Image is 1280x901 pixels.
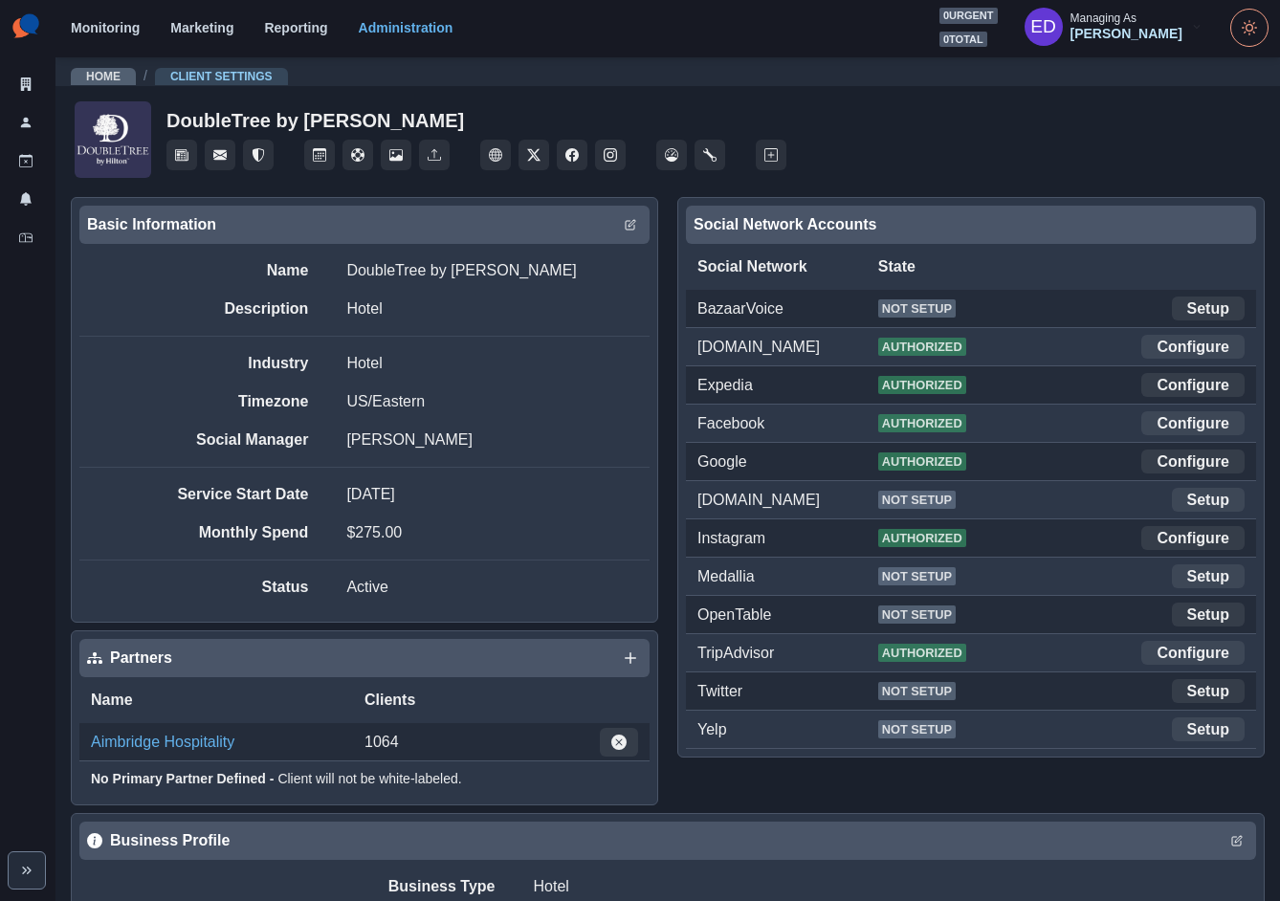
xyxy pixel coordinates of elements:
span: Not Setup [878,720,956,738]
div: Facebook [697,412,878,435]
button: Twitter [519,140,549,170]
div: BazaarVoice [697,297,878,320]
a: Inbox [8,222,44,253]
div: Name [91,689,364,712]
a: Setup [1172,679,1245,703]
a: Marketing [170,20,233,35]
div: Social Network [697,255,878,278]
a: Client Website [480,140,511,170]
div: Business Profile [87,829,1248,852]
div: Google [697,450,878,473]
div: Basic Information [87,213,642,236]
h2: Timezone [165,392,308,410]
a: Setup [1172,717,1245,741]
a: Reporting [264,20,327,35]
button: Stream [166,140,197,170]
button: Facebook [557,140,587,170]
div: Social Network Accounts [694,213,1248,236]
h2: DoubleTree by [PERSON_NAME] [166,109,464,132]
p: Hotel [346,297,382,320]
img: 145076192174922 [75,101,151,178]
p: $ 275.00 [346,521,402,544]
button: Managing As[PERSON_NAME] [1009,8,1219,46]
a: Configure [1141,373,1245,397]
a: Administration [695,140,725,170]
button: Content Pool [342,140,373,170]
span: Not Setup [878,605,956,624]
a: Setup [1172,488,1245,512]
a: Configure [1141,335,1245,359]
div: Partners [87,647,642,670]
div: TripAdvisor [697,642,878,665]
span: Not Setup [878,682,956,700]
a: Configure [1141,526,1245,550]
a: Client Settings [170,70,273,83]
nav: breadcrumb [71,66,288,86]
span: Authorized [878,338,966,356]
div: Yelp [697,718,878,741]
h2: Name [165,261,308,279]
button: Messages [205,140,235,170]
button: Add [619,647,642,670]
button: Expand [8,851,46,890]
p: No Primary Partner Defined - [91,769,274,789]
a: Configure [1141,450,1245,473]
button: Post Schedule [304,140,335,170]
div: Client will not be white-labeled. [91,761,650,797]
button: Edit [1225,829,1248,852]
a: Home [86,70,121,83]
p: Hotel [346,352,382,375]
span: Authorized [878,376,966,394]
a: Setup [1172,297,1245,320]
a: Draft Posts [8,145,44,176]
a: Reviews [243,140,274,170]
button: Uploads [419,140,450,170]
span: Not Setup [878,491,956,509]
button: Media Library [381,140,411,170]
a: Aimbridge Hospitality [91,731,234,754]
div: Instagram [697,527,878,550]
h2: Business Type [256,877,496,895]
h2: Social Manager [165,430,308,449]
h2: Industry [165,354,308,372]
p: DoubleTree by [PERSON_NAME] [346,259,576,282]
p: US/Eastern [346,390,425,413]
div: OpenTable [697,604,878,626]
button: Toggle Mode [1230,9,1269,47]
a: Notifications [8,184,44,214]
span: Authorized [878,452,966,471]
span: Not Setup [878,299,956,318]
button: Create New Post [756,140,786,170]
button: Dashboard [656,140,687,170]
p: [DATE] [346,483,394,506]
span: 0 urgent [939,8,998,24]
div: Elizabeth Dempsey [1030,4,1056,50]
a: Monitoring [71,20,140,35]
a: Administration [359,20,453,35]
span: Authorized [878,414,966,432]
div: Clients [364,689,501,712]
button: Edit [600,728,638,757]
button: Edit [619,213,642,236]
div: Twitter [697,680,878,703]
div: State [878,255,1062,278]
p: Active [346,576,388,599]
button: Instagram [595,140,626,170]
h2: Monthly Spend [165,523,308,541]
a: Clients [8,69,44,99]
div: [PERSON_NAME] [1070,26,1182,42]
div: 1064 [364,731,600,754]
span: Not Setup [878,567,956,585]
div: [DOMAIN_NAME] [697,336,878,359]
p: Hotel [534,875,569,898]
